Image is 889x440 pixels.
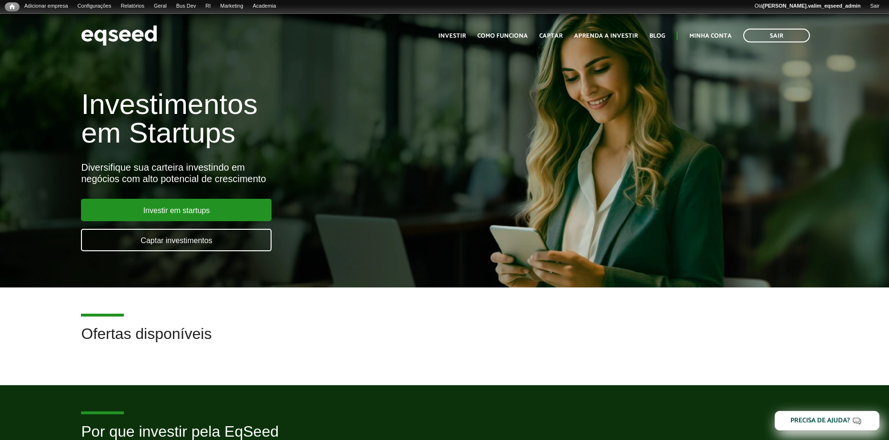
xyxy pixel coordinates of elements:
[743,29,810,42] a: Sair
[81,229,272,251] a: Captar investimentos
[81,199,272,221] a: Investir em startups
[5,2,20,11] a: Início
[539,33,563,39] a: Captar
[20,2,73,10] a: Adicionar empresa
[149,2,172,10] a: Geral
[201,2,215,10] a: RI
[81,326,808,357] h2: Ofertas disponíveis
[689,33,732,39] a: Minha conta
[81,23,157,48] img: EqSeed
[116,2,149,10] a: Relatórios
[10,3,15,10] span: Início
[438,33,466,39] a: Investir
[172,2,201,10] a: Bus Dev
[81,162,511,184] div: Diversifique sua carteira investindo em negócios com alto potencial de crescimento
[81,90,511,147] h1: Investimentos em Startups
[477,33,528,39] a: Como funciona
[763,3,861,9] strong: [PERSON_NAME].valim_eqseed_admin
[574,33,638,39] a: Aprenda a investir
[649,33,665,39] a: Blog
[215,2,248,10] a: Marketing
[750,2,866,10] a: Olá[PERSON_NAME].valim_eqseed_admin
[248,2,281,10] a: Academia
[865,2,884,10] a: Sair
[73,2,116,10] a: Configurações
